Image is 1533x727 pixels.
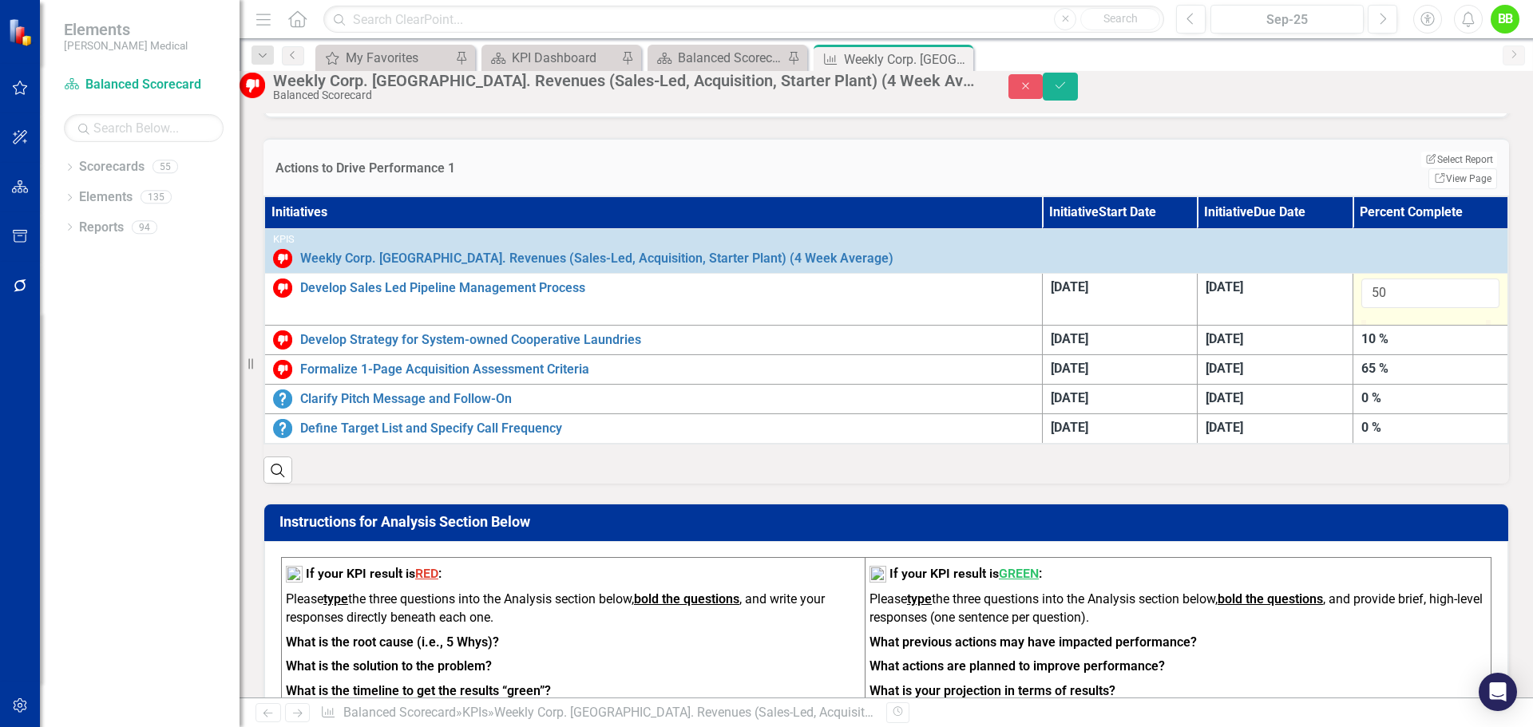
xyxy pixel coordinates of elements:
[273,89,976,101] div: Balanced Scorecard
[1491,5,1519,34] button: BB
[634,591,739,606] strong: bold the questions
[1361,419,1499,437] div: 0 %
[273,72,976,89] div: Weekly Corp. [GEOGRAPHIC_DATA]. Revenues (Sales-Led, Acquisition, Starter Plant) (4 Week Average)
[300,333,1034,347] a: Develop Strategy for System-owned Cooperative Laundries
[512,48,617,68] div: KPI Dashboard
[300,421,1034,436] a: Define Target List and Specify Call Frequency
[485,48,617,68] a: KPI Dashboard
[282,557,866,705] td: To enrich screen reader interactions, please activate Accessibility in Grammarly extension settings
[79,219,124,237] a: Reports
[869,683,1115,698] strong: What is your projection in terms of results?
[869,566,886,583] img: mceclip1%20v16.png
[64,39,188,52] small: [PERSON_NAME] Medical
[79,158,145,176] a: Scorecards
[300,251,1499,266] a: Weekly Corp. [GEOGRAPHIC_DATA]. Revenues (Sales-Led, Acquisition, Starter Plant) (4 Week Average)
[275,161,1133,176] h3: Actions to Drive Performance 1
[323,6,1164,34] input: Search ClearPoint...
[343,705,456,720] a: Balanced Scorecard
[286,658,492,674] strong: What is the solution to the problem?
[1051,361,1088,376] span: [DATE]
[1206,279,1243,294] span: [DATE]
[286,566,303,583] img: mceclip2%20v12.png
[141,191,172,204] div: 135
[1218,591,1323,606] strong: bold the questions
[279,514,1499,530] h3: Instructions for Analysis Section Below
[1206,331,1243,346] span: [DATE]
[869,591,1487,630] p: Please the three questions into the Analysis section below, , and provide brief, high-level respo...
[889,566,1042,581] strong: If your KPI result is :
[346,48,451,68] div: My Favorites
[64,20,188,39] span: Elements
[1428,168,1497,189] a: View Page
[1103,12,1138,25] span: Search
[64,114,224,142] input: Search Below...
[273,389,292,409] img: No Information
[999,566,1039,581] span: GREEN
[300,281,1034,295] a: Develop Sales Led Pipeline Management Process
[1051,420,1088,435] span: [DATE]
[300,362,1034,377] a: Formalize 1-Page Acquisition Assessment Criteria
[1361,330,1499,349] div: 10 %
[300,392,1034,406] a: Clarify Pitch Message and Follow-On
[1210,5,1364,34] button: Sep-25
[844,49,969,69] div: Weekly Corp. [GEOGRAPHIC_DATA]. Revenues (Sales-Led, Acquisition, Starter Plant) (4 Week Average)
[1206,390,1243,405] span: [DATE]
[273,330,292,350] img: Below Target
[869,658,1165,674] strong: What actions are planned to improve performance?
[869,634,1197,650] strong: What previous actions may have impacted performance?
[286,591,861,630] p: Please the three questions into the Analysis section below, , and write your responses directly b...
[240,73,265,98] img: Below Target
[415,566,438,581] span: RED
[1361,360,1499,378] div: 65 %
[652,48,783,68] a: Balanced Scorecard Welcome Page
[64,76,224,94] a: Balanced Scorecard
[286,634,499,650] strong: What is the root cause (i.e., 5 Whys)?
[319,48,451,68] a: My Favorites
[907,591,932,606] strong: type
[79,188,133,207] a: Elements
[306,566,442,581] strong: If your KPI result is :
[866,557,1491,705] td: To enrich screen reader interactions, please activate Accessibility in Grammarly extension settings
[8,18,36,46] img: ClearPoint Strategy
[273,279,292,298] img: Below Target
[273,249,292,268] img: Below Target
[323,591,348,606] strong: type
[462,705,488,720] a: KPIs
[1051,331,1088,346] span: [DATE]
[494,705,1064,720] div: Weekly Corp. [GEOGRAPHIC_DATA]. Revenues (Sales-Led, Acquisition, Starter Plant) (4 Week Average)
[1051,390,1088,405] span: [DATE]
[132,220,157,234] div: 94
[1080,8,1160,30] button: Search
[1206,361,1243,376] span: [DATE]
[273,419,292,438] img: No Information
[678,48,783,68] div: Balanced Scorecard Welcome Page
[1479,673,1517,711] div: Open Intercom Messenger
[1216,10,1358,30] div: Sep-25
[320,704,874,722] div: » »
[286,683,551,698] strong: What is the timeline to get the results “green”?
[273,360,292,379] img: Below Target
[153,160,178,174] div: 55
[1361,389,1499,408] div: 0 %
[1421,152,1497,168] button: Select Report
[273,234,1499,245] div: KPIs
[1051,279,1088,294] span: [DATE]
[1206,420,1243,435] span: [DATE]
